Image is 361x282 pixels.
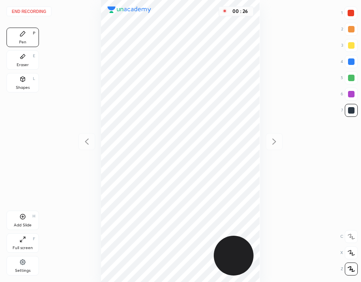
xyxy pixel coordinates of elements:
[341,23,358,36] div: 2
[15,269,30,273] div: Settings
[341,104,358,117] div: 7
[33,77,35,81] div: L
[341,71,358,84] div: 5
[341,6,357,19] div: 1
[14,223,32,227] div: Add Slide
[107,6,151,13] img: logo.38c385cc.svg
[340,230,358,243] div: C
[341,55,358,68] div: 4
[32,214,35,218] div: H
[13,246,33,250] div: Full screen
[230,9,250,14] div: 00 : 26
[341,39,358,52] div: 3
[19,40,26,44] div: Pen
[6,6,52,16] button: End recording
[341,88,358,101] div: 6
[341,263,358,276] div: Z
[16,86,30,90] div: Shapes
[340,246,358,259] div: X
[33,54,35,58] div: E
[33,31,35,35] div: P
[33,237,35,241] div: F
[17,63,29,67] div: Eraser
